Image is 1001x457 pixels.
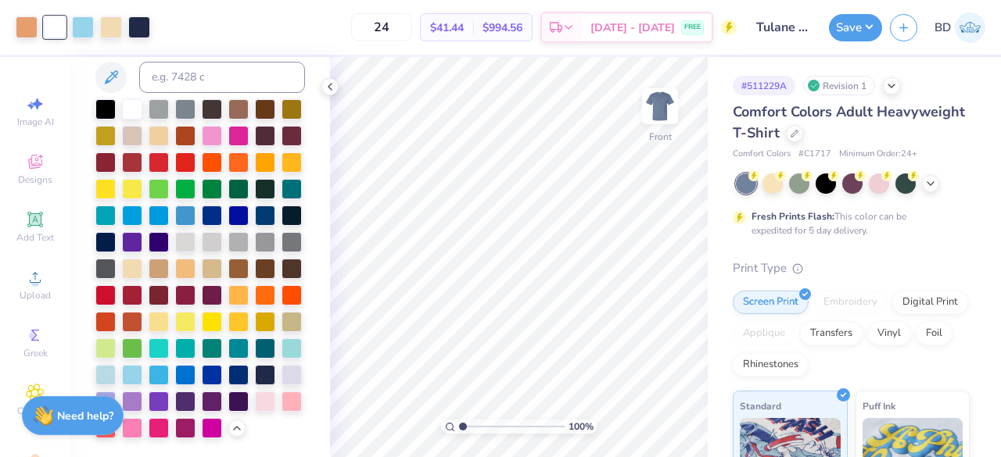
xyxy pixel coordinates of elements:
div: This color can be expedited for 5 day delivery. [752,209,944,237]
span: # C1717 [798,148,831,161]
button: Save [829,14,882,41]
div: Embroidery [813,291,888,314]
strong: Fresh Prints Flash: [752,210,834,223]
img: Bella Dimaculangan [955,12,985,43]
span: BD [935,19,951,37]
span: Image AI [17,116,54,128]
div: Rhinestones [733,353,809,377]
strong: Need help? [57,409,113,423]
img: Front [644,91,676,122]
div: Transfers [800,322,863,345]
div: Applique [733,322,795,345]
span: $994.56 [483,20,522,36]
span: Greek [23,347,48,359]
div: Digital Print [892,291,968,314]
span: Comfort Colors Adult Heavyweight T-Shirt [733,102,965,142]
span: Minimum Order: 24 + [839,148,917,161]
input: – – [351,13,412,41]
span: 100 % [569,420,594,434]
span: Puff Ink [863,398,895,414]
span: Comfort Colors [733,148,791,161]
div: # 511229A [733,76,795,95]
input: e.g. 7428 c [139,62,305,93]
span: Clipart & logos [8,405,63,430]
span: Upload [20,289,51,302]
div: Revision 1 [803,76,875,95]
div: Foil [916,322,953,345]
span: Designs [18,173,52,186]
a: BD [935,12,985,43]
span: FREE [684,22,701,33]
span: Standard [740,398,781,414]
input: Untitled Design [744,12,821,43]
div: Screen Print [733,291,809,314]
span: Add Text [16,231,54,244]
div: Print Type [733,259,970,277]
span: [DATE] - [DATE] [590,20,675,36]
span: $41.44 [430,20,464,36]
div: Vinyl [867,322,911,345]
div: Front [649,130,672,144]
